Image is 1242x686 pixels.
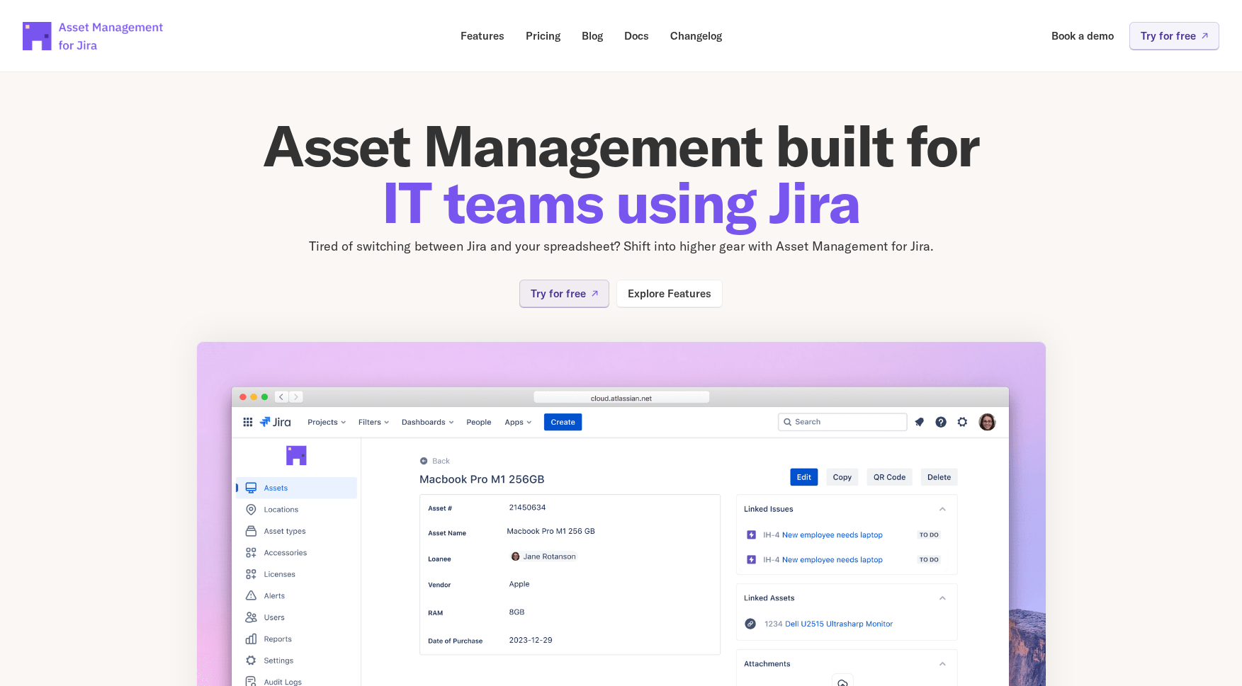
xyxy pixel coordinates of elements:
p: Docs [624,30,649,41]
p: Tired of switching between Jira and your spreadsheet? Shift into higher gear with Asset Managemen... [196,236,1046,257]
p: Try for free [531,288,586,299]
a: Book a demo [1041,22,1124,50]
a: Explore Features [616,280,723,307]
p: Explore Features [628,288,711,299]
a: Pricing [516,22,570,50]
a: Try for free [1129,22,1219,50]
a: Try for free [519,280,609,307]
p: Features [461,30,504,41]
p: Book a demo [1051,30,1114,41]
a: Blog [572,22,613,50]
a: Features [451,22,514,50]
p: Changelog [670,30,722,41]
a: Docs [614,22,659,50]
p: Try for free [1141,30,1196,41]
h1: Asset Management built for [196,118,1046,231]
p: Blog [582,30,603,41]
a: Changelog [660,22,732,50]
span: IT teams using Jira [382,166,860,238]
p: Pricing [526,30,560,41]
